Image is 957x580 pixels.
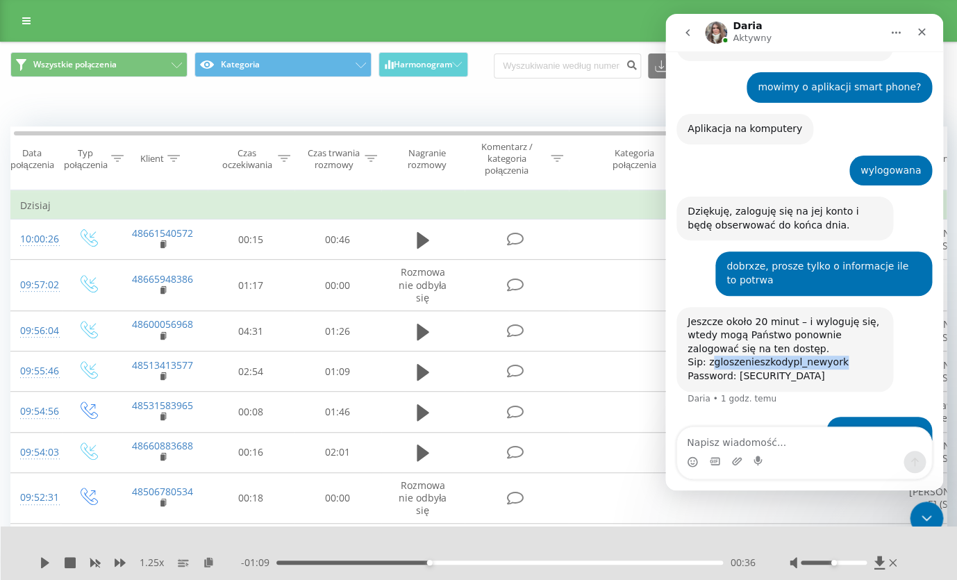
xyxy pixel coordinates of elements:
[22,442,33,454] button: Selektor emotek
[294,472,381,524] td: 00:00
[238,437,260,459] button: Wyślij wiadomość…
[294,311,381,351] td: 01:26
[132,317,193,331] a: 48600056968
[466,141,547,176] div: Komentarz / kategoria połączenia
[194,52,372,77] button: Kategoria
[494,53,641,78] input: Wyszukiwanie według numeru
[219,147,274,171] div: Czas oczekiwania
[665,14,943,490] iframe: Intercom live chat
[648,53,723,78] button: Eksport
[394,60,452,69] span: Harmonogram
[208,311,294,351] td: 04:31
[208,392,294,432] td: 00:08
[20,358,48,385] div: 09:55:46
[910,502,943,535] iframe: Intercom live chat
[597,147,672,171] div: Kategoria połączenia
[393,147,460,171] div: Nagranie rozmowy
[294,351,381,392] td: 01:09
[20,317,48,345] div: 09:56:04
[132,399,193,412] a: 48531583965
[208,472,294,524] td: 00:18
[64,147,108,171] div: Typ połączenia
[20,398,48,425] div: 09:54:56
[132,272,193,285] a: 48665948386
[11,403,267,506] div: Paulina mówi…
[10,52,188,77] button: Wszystkie połączenia
[831,560,837,565] div: Accessibility label
[66,442,77,453] button: Załaduj załącznik
[730,556,755,570] span: 00:36
[294,219,381,260] td: 00:46
[294,260,381,311] td: 00:00
[294,432,381,472] td: 02:01
[140,556,164,570] span: 1.25 x
[294,524,381,564] td: 00:43
[208,351,294,392] td: 02:54
[161,403,267,495] div: thumbs up
[33,59,117,70] span: Wszystkie połączenia
[12,413,266,437] textarea: Napisz wiadomość...
[6,147,58,171] div: Data połączenia
[132,226,193,240] a: 48661540572
[306,147,361,171] div: Czas trwania rozmowy
[132,439,193,452] a: 48660883688
[208,219,294,260] td: 00:15
[20,484,48,511] div: 09:52:31
[20,272,48,299] div: 09:57:02
[241,556,276,570] span: - 01:09
[294,392,381,432] td: 01:46
[20,226,48,253] div: 10:00:26
[208,260,294,311] td: 01:17
[208,524,294,564] td: 00:14
[378,52,468,77] button: Harmonogram
[132,358,193,372] a: 48513413577
[399,265,447,304] span: Rozmowa nie odbyła się
[208,432,294,472] td: 00:16
[132,485,193,498] a: 48506780534
[140,153,164,165] div: Klient
[399,479,447,517] span: Rozmowa nie odbyła się
[88,442,99,453] button: Start recording
[427,560,433,565] div: Accessibility label
[20,439,48,466] div: 09:54:03
[44,442,55,453] button: Selektor plików GIF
